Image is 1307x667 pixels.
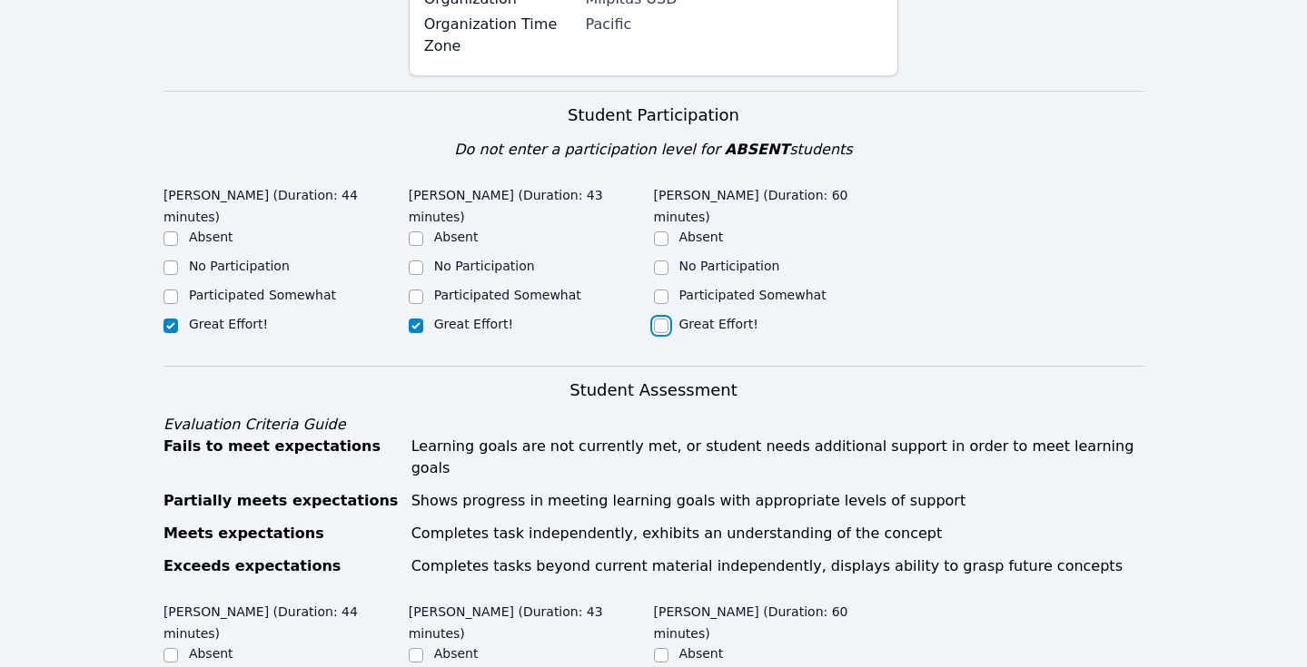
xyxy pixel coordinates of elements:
div: Do not enter a participation level for students [163,139,1144,161]
label: No Participation [434,259,535,273]
label: Great Effort! [679,317,758,331]
h3: Student Participation [163,103,1144,128]
label: Absent [434,646,479,661]
label: Absent [434,230,479,244]
span: ABSENT [725,141,789,158]
div: Learning goals are not currently met, or student needs additional support in order to meet learni... [411,436,1144,479]
div: Fails to meet expectations [163,436,401,479]
div: Completes tasks beyond current material independently, displays ability to grasp future concepts [411,555,1144,577]
legend: [PERSON_NAME] (Duration: 60 minutes) [654,595,899,644]
label: No Participation [679,259,780,273]
div: Partially meets expectations [163,490,401,512]
legend: [PERSON_NAME] (Duration: 44 minutes) [163,179,409,228]
legend: [PERSON_NAME] (Duration: 43 minutes) [409,595,654,644]
label: Great Effort! [434,317,513,331]
label: Participated Somewhat [189,288,336,302]
legend: [PERSON_NAME] (Duration: 43 minutes) [409,179,654,228]
div: Pacific [586,14,884,35]
label: Participated Somewhat [679,288,827,302]
label: Participated Somewhat [434,288,581,302]
div: Exceeds expectations [163,555,401,577]
label: No Participation [189,259,290,273]
div: Completes task independently, exhibits an understanding of the concept [411,523,1144,544]
label: Absent [189,646,233,661]
div: Meets expectations [163,523,401,544]
label: Great Effort! [189,317,268,331]
div: Shows progress in meeting learning goals with appropriate levels of support [411,490,1144,512]
div: Evaluation Criteria Guide [163,414,1144,436]
label: Absent [679,230,724,244]
label: Absent [189,230,233,244]
h3: Student Assessment [163,378,1144,403]
legend: [PERSON_NAME] (Duration: 44 minutes) [163,595,409,644]
label: Organization Time Zone [424,14,575,57]
label: Absent [679,646,724,661]
legend: [PERSON_NAME] (Duration: 60 minutes) [654,179,899,228]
